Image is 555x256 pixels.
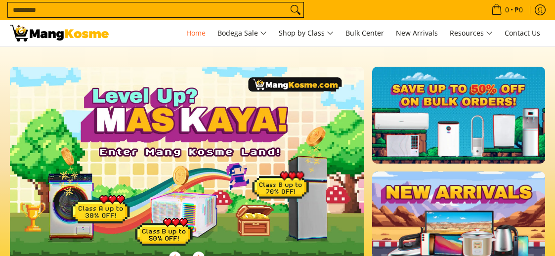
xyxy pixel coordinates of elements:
span: Resources [450,27,493,40]
a: Shop by Class [274,20,339,46]
img: Mang Kosme: Your Home Appliances Warehouse Sale Partner! [10,25,109,42]
span: Bodega Sale [217,27,267,40]
span: ₱0 [513,6,524,13]
span: Bulk Center [345,28,384,38]
a: Contact Us [500,20,545,46]
nav: Main Menu [119,20,545,46]
a: Resources [445,20,498,46]
span: New Arrivals [396,28,438,38]
span: Contact Us [505,28,540,38]
a: New Arrivals [391,20,443,46]
span: • [488,4,526,15]
span: 0 [504,6,511,13]
span: Home [186,28,206,38]
button: Search [288,2,303,17]
span: Shop by Class [279,27,334,40]
a: Home [181,20,211,46]
a: Bulk Center [341,20,389,46]
a: Bodega Sale [213,20,272,46]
